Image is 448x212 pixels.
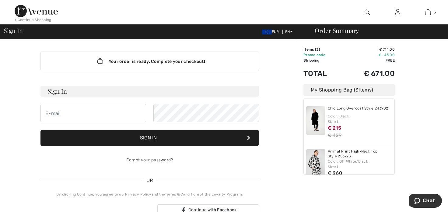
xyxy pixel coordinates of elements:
[409,194,442,209] iframe: Opens a widget where you can chat to one of our agents
[303,52,343,58] td: Promo code
[328,113,392,124] div: Color: Black Size: L
[40,52,259,71] div: Your order is ready. Complete your checkout!
[425,9,431,16] img: My Bag
[165,192,200,196] a: Terms & Conditions
[343,52,395,58] td: € -43.00
[285,30,293,34] span: EN
[262,30,282,34] span: EUR
[306,149,325,178] img: Animal Print High-Neck Top Style 253723
[15,17,51,23] div: < Continue Shopping
[143,177,156,184] span: OR
[328,159,392,170] div: Color: Off White/Black Size: L
[126,157,173,163] a: Forgot your password?
[395,9,400,16] img: My Info
[328,125,341,131] span: € 215
[40,130,259,146] button: Sign In
[262,30,272,34] img: Euro
[303,84,395,96] div: My Shopping Bag ( Items)
[303,58,343,63] td: Shipping
[125,192,151,196] a: Privacy Policy
[303,63,343,84] td: Total
[434,9,436,15] span: 3
[365,9,370,16] img: search the website
[328,149,392,159] a: Animal Print High-Neck Top Style 253723
[343,47,395,52] td: € 714.00
[40,104,146,122] input: E-mail
[355,87,359,93] span: 3
[328,170,343,176] span: € 260
[328,106,388,111] a: Chic Long Overcoat Style 243902
[307,27,444,34] div: Order Summary
[303,47,343,52] td: Items ( )
[306,106,325,135] img: Chic Long Overcoat Style 243902
[343,58,395,63] td: Free
[4,27,23,34] span: Sign In
[40,192,259,197] div: By clicking Continue, you agree to our and the of the Loyalty Program.
[40,86,259,97] h3: Sign In
[328,132,342,138] s: € 429
[390,9,405,16] a: Sign In
[316,47,319,52] span: 3
[413,9,443,16] a: 3
[343,63,395,84] td: € 671.00
[15,5,58,17] img: 1ère Avenue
